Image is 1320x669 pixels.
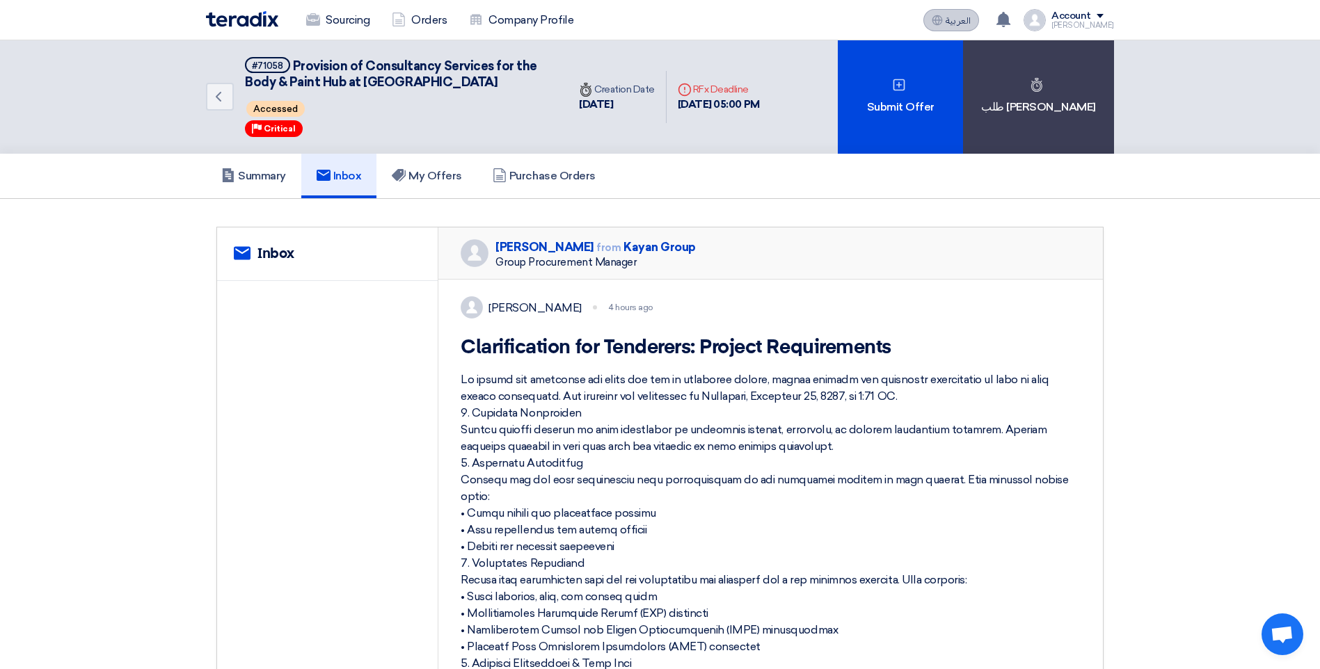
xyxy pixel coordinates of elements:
[381,5,458,35] a: Orders
[461,296,483,319] img: profile_test.png
[206,154,301,198] a: Summary
[493,169,596,183] h5: Purchase Orders
[495,256,696,268] div: Group Procurement Manager
[678,97,760,113] div: [DATE] 05:00 PM
[245,57,551,91] h5: Provision of Consultancy Services for the Body & Paint Hub at Abu Rawash
[1051,22,1114,29] div: [PERSON_NAME]
[295,5,381,35] a: Sourcing
[206,11,278,27] img: Teradix logo
[246,101,305,117] span: Accessed
[221,169,286,183] h5: Summary
[579,82,655,97] div: Creation Date
[1024,9,1046,31] img: profile_test.png
[245,58,537,90] span: Provision of Consultancy Services for the Body & Paint Hub at [GEOGRAPHIC_DATA]
[838,40,963,154] div: Submit Offer
[264,124,296,134] span: Critical
[1262,613,1303,655] div: Open chat
[392,169,462,183] h5: My Offers
[301,154,377,198] a: Inbox
[488,300,582,316] div: [PERSON_NAME]
[946,16,971,26] span: العربية
[477,154,611,198] a: Purchase Orders
[317,169,362,183] h5: Inbox
[596,242,621,254] span: from
[461,335,1081,360] h1: Clarification for Tenderers: Project Requirements
[495,239,696,256] div: [PERSON_NAME] Kayan Group
[257,245,294,262] h2: Inbox
[963,40,1114,154] div: طلب [PERSON_NAME]
[608,301,653,314] div: 4 hours ago
[458,5,585,35] a: Company Profile
[579,97,655,113] div: [DATE]
[923,9,979,31] button: العربية
[252,61,283,70] div: #71058
[678,82,760,97] div: RFx Deadline
[376,154,477,198] a: My Offers
[1051,10,1091,22] div: Account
